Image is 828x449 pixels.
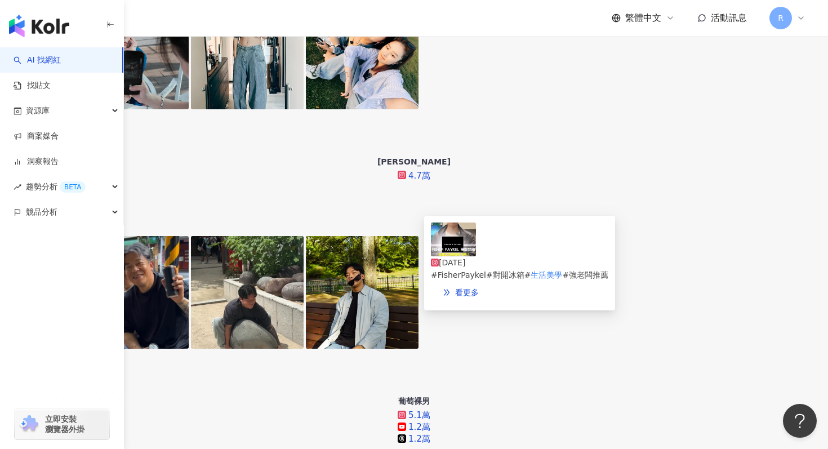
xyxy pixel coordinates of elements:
img: post-image [76,236,189,349]
a: 洞察報告 [14,156,59,167]
span: double-right [443,288,451,296]
a: 找貼文 [14,80,51,91]
a: chrome extension立即安裝 瀏覽器外掛 [15,409,109,439]
span: 趨勢分析 [26,174,86,199]
div: 4.7萬 [408,170,430,182]
span: #FisherPaykel#對開冰箱# [431,270,531,279]
span: R [778,12,784,24]
span: 活動訊息 [711,12,747,23]
span: #強老闆推薦 [562,270,608,279]
div: 商業合作比例 [76,200,752,209]
span: [DATE] [439,258,465,267]
mark: 生活美學 [531,270,562,279]
div: [PERSON_NAME] [377,156,451,167]
span: 立即安裝 瀏覽器外掛 [45,414,84,434]
div: 受眾性別 [76,218,752,227]
div: 1.2萬 [408,433,430,445]
div: BETA [60,181,86,193]
img: post-image [306,236,419,349]
div: 0% [76,209,752,218]
span: rise [14,183,21,191]
span: 繁體中文 [625,12,661,24]
span: 看更多 [455,288,479,297]
a: [PERSON_NAME]4.7萬互動率33.4%商業合作比例0%受眾性別女 [76,156,752,237]
iframe: Help Scout Beacon - Open [783,404,817,438]
img: post-image [191,236,304,349]
div: 1.2萬 [408,421,430,433]
img: chrome extension [18,415,40,433]
div: 葡萄裸男 [398,395,430,407]
a: double-right看更多 [431,281,491,304]
img: post-image [431,223,476,256]
div: 女 [76,227,752,236]
span: 資源庫 [26,98,50,123]
div: 互動率 [76,182,752,191]
span: 競品分析 [26,199,57,225]
a: 商案媒合 [14,131,59,142]
img: logo [9,15,69,37]
div: 5.1萬 [408,410,430,421]
a: searchAI 找網紅 [14,55,61,66]
div: 33.4% [76,191,752,200]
